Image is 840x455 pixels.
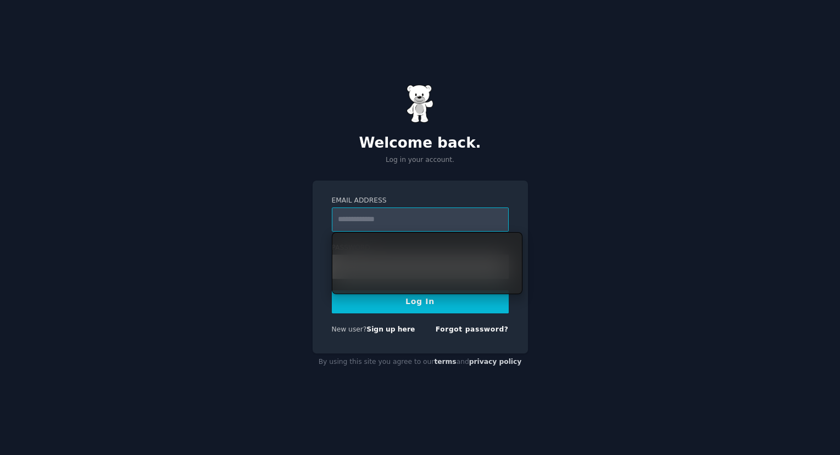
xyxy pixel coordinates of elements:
[469,358,522,366] a: privacy policy
[313,353,528,371] div: By using this site you agree to our and
[332,196,509,206] label: Email Address
[332,325,367,333] span: New user?
[332,290,509,313] button: Log In
[313,155,528,165] p: Log in your account.
[434,358,456,366] a: terms
[407,85,434,123] img: Gummy Bear
[436,325,509,333] a: Forgot password?
[366,325,415,333] a: Sign up here
[313,134,528,152] h2: Welcome back.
